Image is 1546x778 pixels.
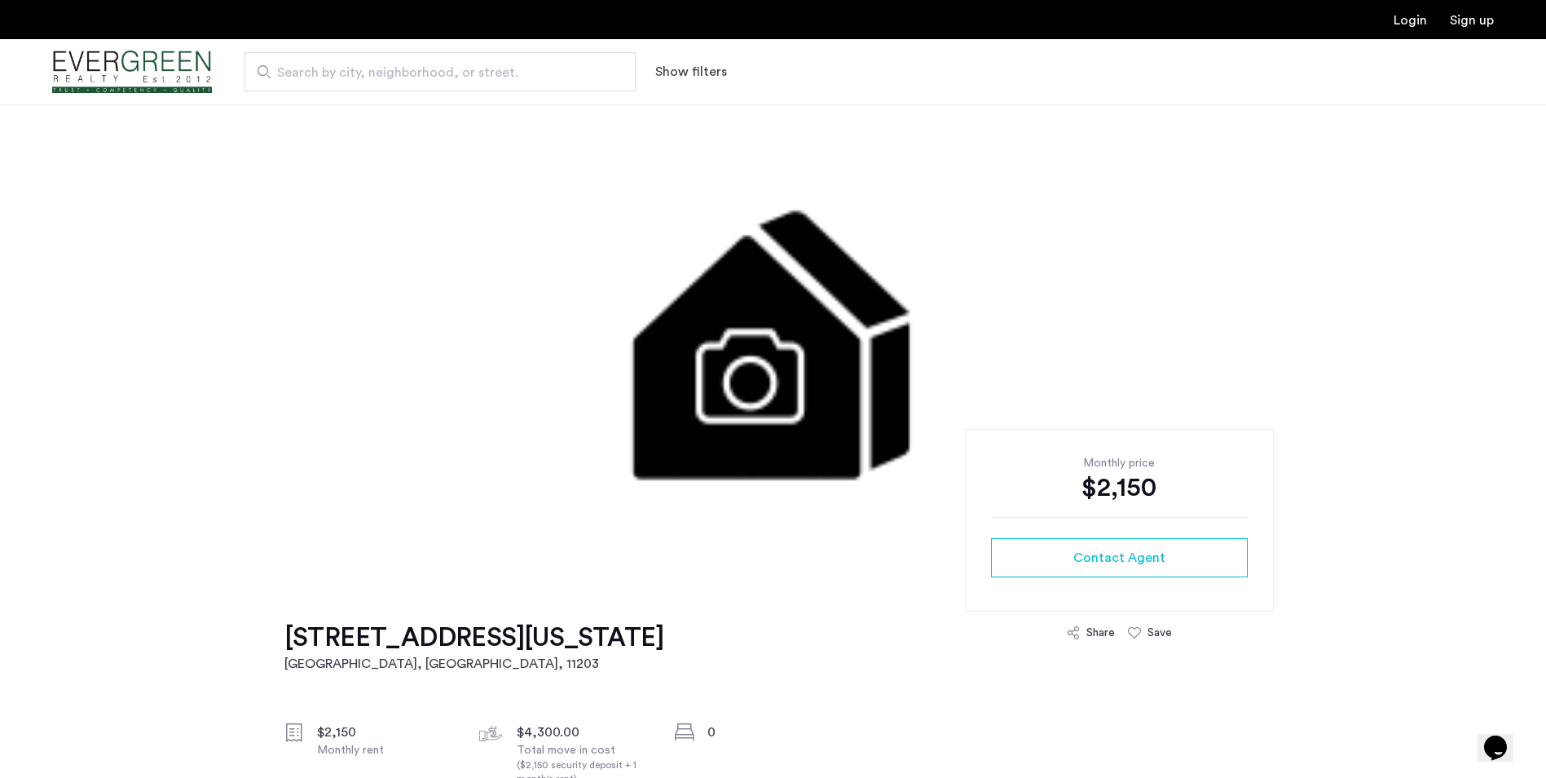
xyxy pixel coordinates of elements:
[707,723,844,742] div: 0
[1450,14,1494,27] a: Registration
[52,42,212,103] img: logo
[277,63,590,82] span: Search by city, neighborhood, or street.
[278,93,1267,582] img: 3.gif
[244,52,636,91] input: Apartment Search
[317,742,454,758] div: Monthly rent
[1394,14,1427,27] a: Login
[284,654,663,674] h2: [GEOGRAPHIC_DATA], [GEOGRAPHIC_DATA] , 11203
[517,723,654,742] div: $4,300.00
[991,455,1248,471] div: Monthly price
[991,471,1248,504] div: $2,150
[991,538,1248,577] button: button
[655,62,727,82] button: Show or hide filters
[1073,548,1165,568] span: Contact Agent
[317,723,454,742] div: $2,150
[1086,625,1115,641] div: Share
[284,621,663,654] h1: [STREET_ADDRESS][US_STATE]
[52,42,212,103] a: Cazamio Logo
[1147,625,1172,641] div: Save
[284,621,663,674] a: [STREET_ADDRESS][US_STATE][GEOGRAPHIC_DATA], [GEOGRAPHIC_DATA], 11203
[1478,713,1530,762] iframe: chat widget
